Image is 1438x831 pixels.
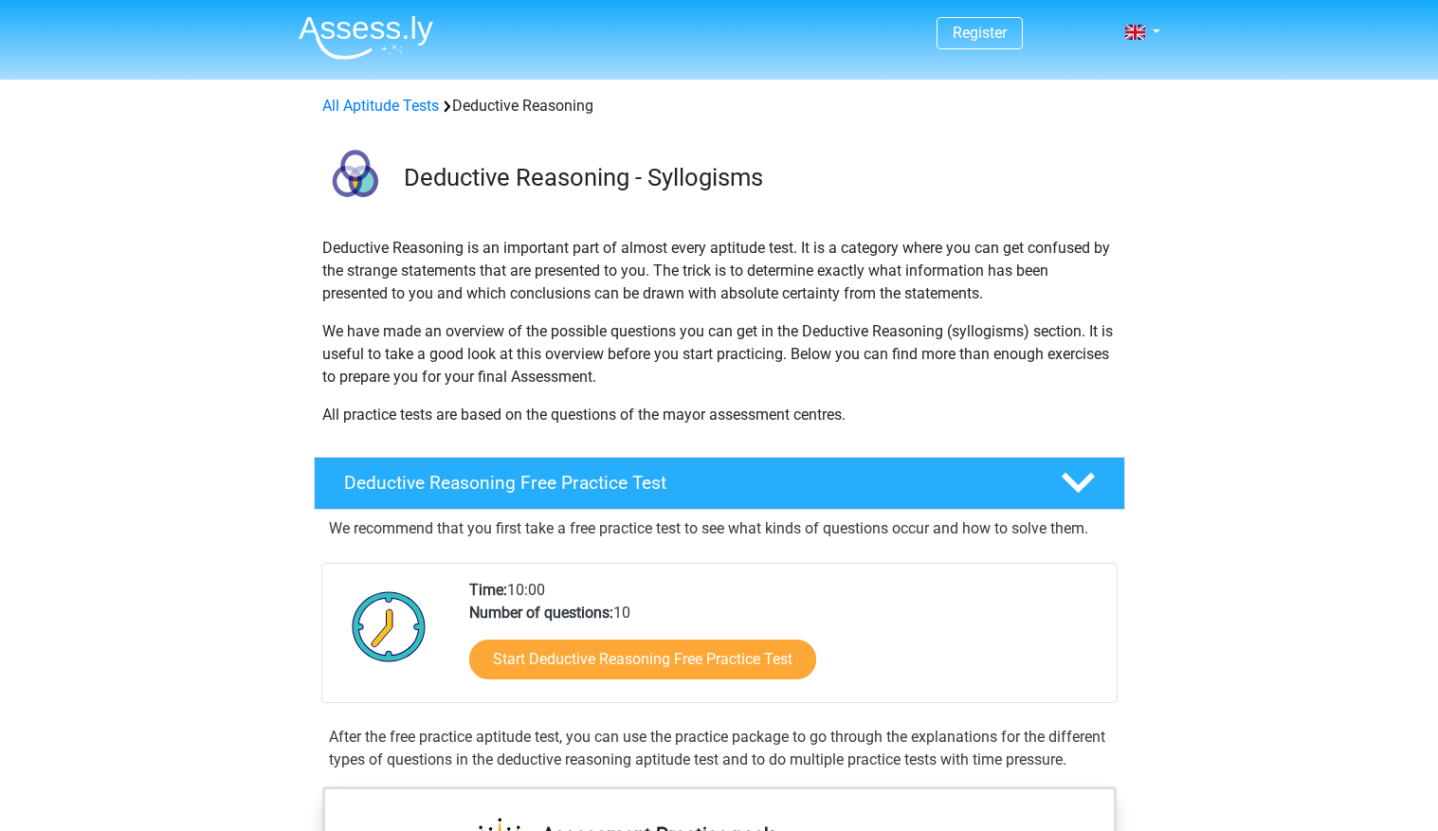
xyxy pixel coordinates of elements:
img: Assessly [299,15,433,60]
b: Time: [469,581,507,599]
a: All Aptitude Tests [322,97,439,115]
img: Clock [341,579,437,674]
a: Start Deductive Reasoning Free Practice Test [469,640,816,679]
div: 10:00 10 [455,579,1116,702]
a: Deductive Reasoning Free Practice Test [306,457,1133,510]
p: We have made an overview of the possible questions you can get in the Deductive Reasoning (syllog... [322,320,1117,388]
p: We recommend that you first take a free practice test to see what kinds of questions occur and ho... [329,517,1110,540]
p: Deductive Reasoning is an important part of almost every aptitude test. It is a category where yo... [322,237,1117,305]
h3: Deductive Reasoning - Syllogisms [404,163,1110,192]
div: Deductive Reasoning [315,95,1124,117]
a: Register [953,24,1007,42]
div: After the free practice aptitude test, you can use the practice package to go through the explana... [321,726,1118,771]
img: deductive reasoning [315,140,395,221]
p: All practice tests are based on the questions of the mayor assessment centres. [322,404,1117,426]
b: Number of questions: [469,604,613,622]
h4: Deductive Reasoning Free Practice Test [344,472,1030,494]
